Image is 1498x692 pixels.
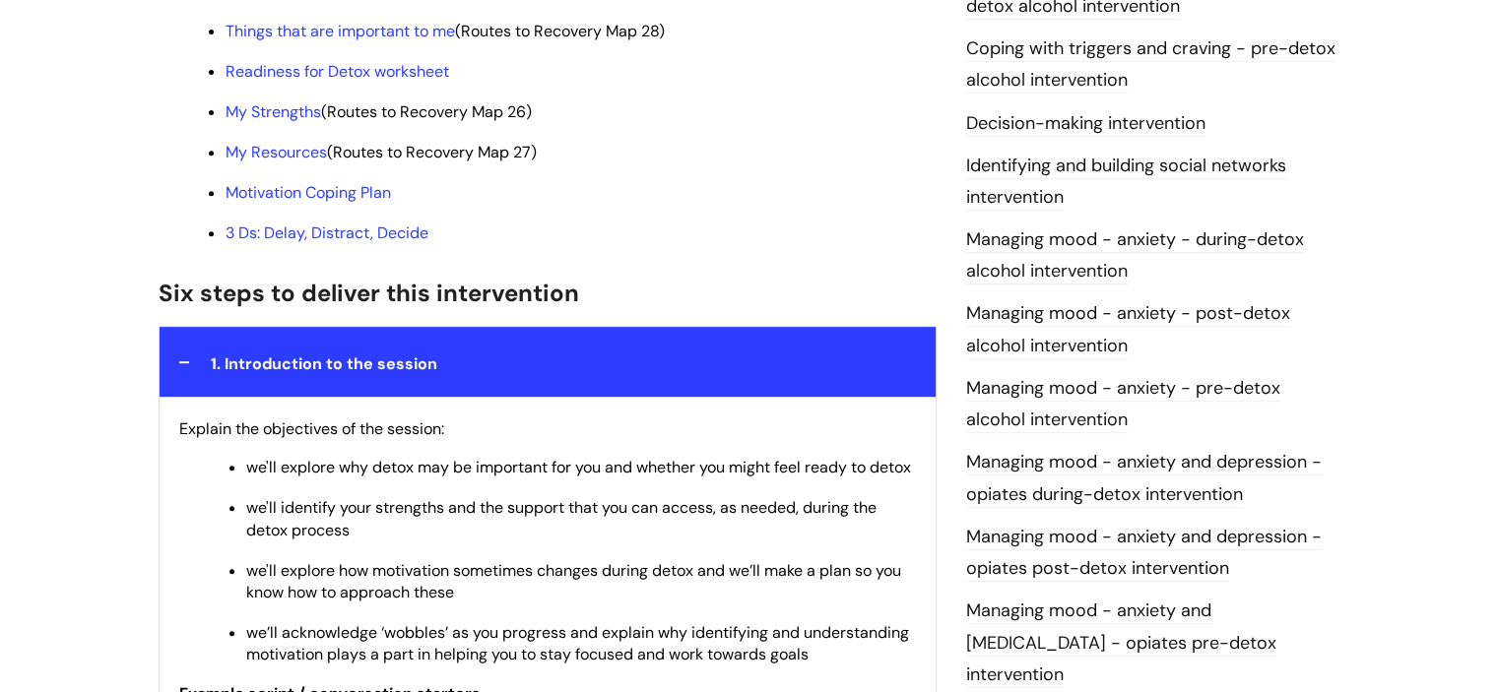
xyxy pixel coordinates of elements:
[966,376,1280,433] a: Managing mood - anxiety - pre-detox alcohol intervention
[226,182,391,203] a: Motivation Coping Plan
[966,525,1322,582] a: Managing mood - anxiety and depression - opiates post-detox intervention
[226,21,455,41] a: Things that are important to me
[211,353,437,374] span: 1. Introduction to the session
[966,450,1322,507] a: Managing mood - anxiety and depression - opiates during-detox intervention
[226,61,449,82] a: Readiness for Detox worksheet
[246,622,909,664] span: we’ll acknowledge ‘wobbles’ as you progress and explain why identifying and understanding motivat...
[246,457,911,477] span: we'll explore why detox may be important for you and whether you might feel ready to detox
[966,227,1304,284] a: Managing mood - anxiety - during-detox alcohol intervention
[966,111,1205,137] a: Decision-making intervention
[226,101,532,122] span: (Routes to Recovery Map 26)
[159,278,579,308] span: Six steps to deliver this intervention
[966,598,1276,688] a: Managing mood - anxiety and [MEDICAL_DATA] - opiates pre-detox intervention
[966,154,1286,211] a: Identifying and building social networks intervention
[226,21,665,41] span: (Routes to Recovery Map 28)
[966,301,1290,358] a: Managing mood - anxiety - post-detox alcohol intervention
[226,101,321,122] a: My Strengths
[226,222,428,243] a: 3 Ds: Delay, Distract, Decide
[226,142,537,162] span: (Routes to Recovery Map 27)
[246,497,877,539] span: we'll identify your strengths and the support that you can access, as needed, during the detox pr...
[179,418,444,439] span: Explain the objectives of the session:
[226,142,327,162] a: My Resources
[966,36,1335,94] a: Coping with triggers and craving - pre-detox alcohol intervention
[246,560,901,602] span: we'll explore how motivation sometimes changes during detox and we’ll make a plan so you know how...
